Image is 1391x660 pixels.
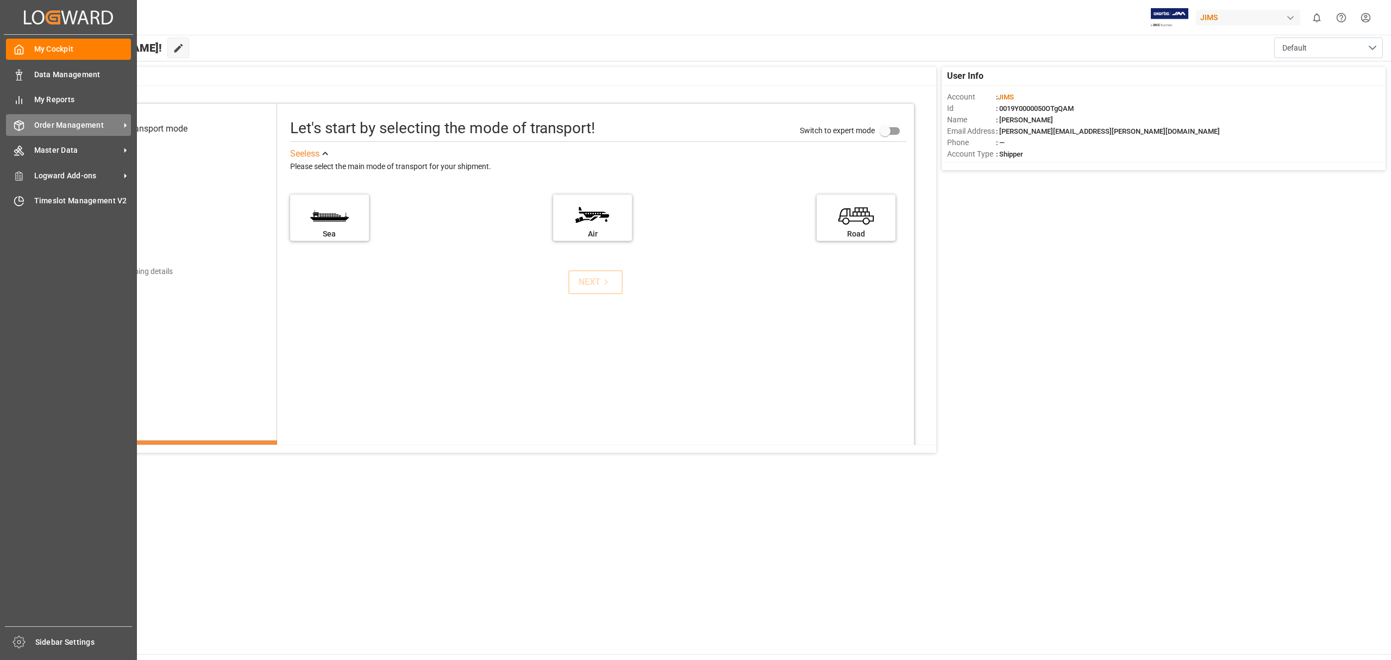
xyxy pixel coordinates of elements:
div: Air [559,228,626,240]
span: : — [996,139,1005,147]
span: Data Management [34,69,131,80]
a: My Reports [6,89,131,110]
span: JIMS [998,93,1014,101]
img: Exertis%20JAM%20-%20Email%20Logo.jpg_1722504956.jpg [1151,8,1188,27]
a: My Cockpit [6,39,131,60]
span: My Cockpit [34,43,131,55]
span: Master Data [34,145,120,156]
div: Please select the main mode of transport for your shipment. [290,160,906,173]
span: Account [947,91,996,103]
div: Select transport mode [103,122,187,135]
span: Phone [947,137,996,148]
span: Default [1282,42,1307,54]
div: NEXT [579,276,612,289]
span: Id [947,103,996,114]
a: Data Management [6,64,131,85]
span: Logward Add-ons [34,170,120,182]
span: My Reports [34,94,131,105]
span: Timeslot Management V2 [34,195,131,207]
span: Switch to expert mode [800,126,875,135]
span: Sidebar Settings [35,637,133,648]
div: See less [290,147,319,160]
div: Road [822,228,890,240]
span: : [PERSON_NAME][EMAIL_ADDRESS][PERSON_NAME][DOMAIN_NAME] [996,127,1220,135]
span: : [996,93,1014,101]
span: Account Type [947,148,996,160]
span: : 0019Y0000050OTgQAM [996,104,1074,113]
span: Order Management [34,120,120,131]
span: : Shipper [996,150,1023,158]
div: Sea [296,228,364,240]
div: Add shipping details [105,266,173,277]
button: NEXT [568,270,623,294]
span: Name [947,114,996,126]
button: open menu [1274,38,1383,58]
span: Email Address [947,126,996,137]
span: : [PERSON_NAME] [996,116,1053,124]
span: User Info [947,70,983,83]
a: Timeslot Management V2 [6,190,131,211]
div: Let's start by selecting the mode of transport! [290,117,595,140]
